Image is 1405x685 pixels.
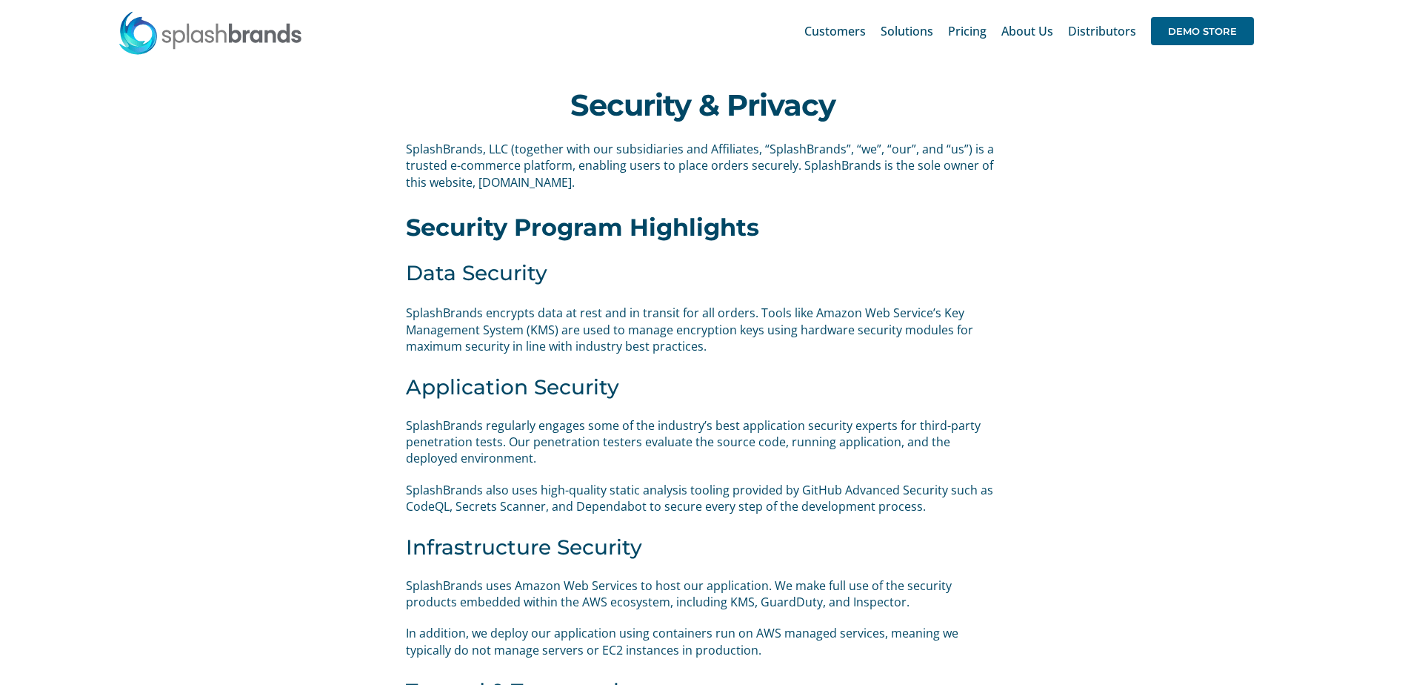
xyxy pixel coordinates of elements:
[1151,7,1254,55] a: DEMO STORE
[1068,25,1136,37] span: Distributors
[1001,25,1053,37] span: About Us
[804,7,866,55] a: Customers
[948,25,987,37] span: Pricing
[406,417,998,467] p: SplashBrands regularly engages some of the industry’s best application security experts for third...
[804,7,1254,55] nav: Main Menu
[881,25,933,37] span: Solutions
[406,88,998,122] h1: Security & Privacy
[406,625,998,658] p: In addition, we deploy our application using containers run on AWS managed services, meaning we t...
[1068,7,1136,55] a: Distributors
[406,305,998,354] p: SplashBrands encrypts data at rest and in transit for all orders. Tools like Amazon Web Service’s...
[406,260,547,285] span: Data Security
[406,482,998,515] p: SplashBrands also uses high-quality static analysis tooling provided by GitHub Advanced Security ...
[948,7,987,55] a: Pricing
[804,25,866,37] span: Customers
[118,10,303,55] img: SplashBrands.com Logo
[406,578,998,611] p: SplashBrands uses Amazon Web Services to host our application. We make full use of the security p...
[1151,17,1254,45] span: DEMO STORE
[406,535,642,560] span: Infrastructure Security
[406,213,759,242] span: Security Program Highlights
[406,374,619,400] span: Application Security
[406,141,994,191] span: SplashBrands, LLC (together with our subsidiaries and Affiliates, “SplashBrands”, “we”, “our”, an...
